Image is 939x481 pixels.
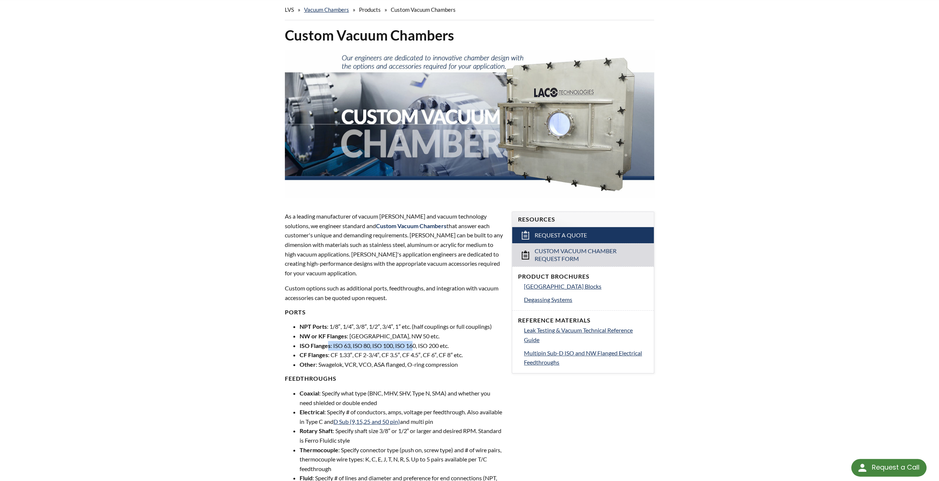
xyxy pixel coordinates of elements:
a: Custom Vacuum Chamber Request Form [512,243,654,266]
strong: Electrical [300,408,324,415]
li: : Specify shaft size 3/8″ or 1/2″ or larger and desired RPM. Standard is Ferro Fluidic style [300,426,503,445]
div: Request a Call [871,459,919,476]
strong: Coaxial [300,390,319,397]
a: Degassing Systems [524,295,648,304]
h4: FEEDTHROUGHS [285,375,503,383]
li: : Specify what type (BNC, MHV, SHV, Type N, SMA) and whether you need shielded or double ended [300,388,503,407]
strong: Thermocouple [300,446,338,453]
span: Request a Quote [535,231,587,239]
h1: Custom Vacuum Chambers [285,26,655,44]
span: Degassing Systems [524,296,572,303]
div: Request a Call [851,459,926,477]
a: Multipin Sub-D ISO and NW Flanged Electrical Feedthroughs [524,348,648,367]
strong: CF Flanges [300,351,328,358]
a: Vacuum Chambers [304,6,349,13]
strong: NPT Ports [300,323,327,330]
h4: PORTS [285,309,503,316]
a: Leak Testing & Vacuum Technical Reference Guide [524,325,648,344]
li: : Swagelok, VCR, VCO, ASA flanged, O-ring compression [300,360,503,369]
h4: Resources [518,216,648,223]
p: Custom options such as additional ports, feedthroughs, and integration with vacuum accessories ca... [285,283,503,302]
span: Custom Vacuum Chambers [391,6,456,13]
p: As a leading manufacturer of vacuum [PERSON_NAME] and vacuum technology solutions, we engineer st... [285,212,503,278]
a: [GEOGRAPHIC_DATA] Blocks [524,282,648,291]
a: D Sub (9,15,25 and 50 pin) [334,418,400,425]
li: : CF 1.33″, CF 2-3/4″, CF 3.5″, CF 4.5″, CF 6″, CF 8″ etc. [300,350,503,360]
span: [GEOGRAPHIC_DATA] Blocks [524,283,601,290]
li: : Specify connector type (push on, screw type) and # of wire pairs, thermocouple wire types: K, C... [300,445,503,474]
img: Custom Vacuum Chamber header [285,50,655,198]
span: Custom Vacuum Chambers [376,222,446,229]
li: : 1/8″, 1/4″, 3/8″, 1/2″, 3/4″, 1″ etc. (half couplings or full couplings) [300,322,503,331]
h4: Reference Materials [518,317,648,324]
strong: Rotary Shaft [300,427,333,434]
strong: ISO Flanges [300,342,331,349]
span: Products [359,6,381,13]
h4: Product Brochures [518,273,648,280]
img: round button [856,462,868,474]
li: : ISO 63, ISO 80, ISO 100, ISO 160, ISO 200 etc. [300,341,503,351]
span: Leak Testing & Vacuum Technical Reference Guide [524,327,633,343]
li: : Specify # of conductors, amps, voltage per feedthrough. Also available in Type C and and multi pin [300,407,503,426]
strong: Other [300,361,316,368]
span: LVS [285,6,294,13]
li: : [GEOGRAPHIC_DATA], NW 50 etc. [300,331,503,341]
a: Request a Quote [512,227,654,243]
strong: NW or KF Flanges [300,332,347,339]
span: Multipin Sub-D ISO and NW Flanged Electrical Feedthroughs [524,349,642,366]
span: Custom Vacuum Chamber Request Form [535,247,634,263]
